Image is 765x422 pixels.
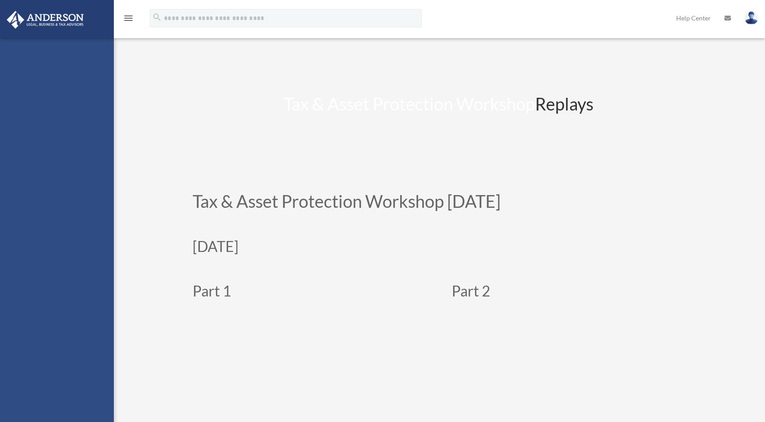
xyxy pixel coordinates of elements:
[745,11,758,25] img: User Pic
[4,11,87,29] img: Anderson Advisors Platinum Portal
[152,12,162,22] i: search
[193,95,684,117] h1: Tax & Asset Protection Workshop
[193,239,684,258] h2: [DATE]
[535,93,593,114] span: Replays
[123,13,134,24] i: menu
[123,16,134,24] a: menu
[193,192,684,214] h1: Tax & Asset Protection Workshop [DATE]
